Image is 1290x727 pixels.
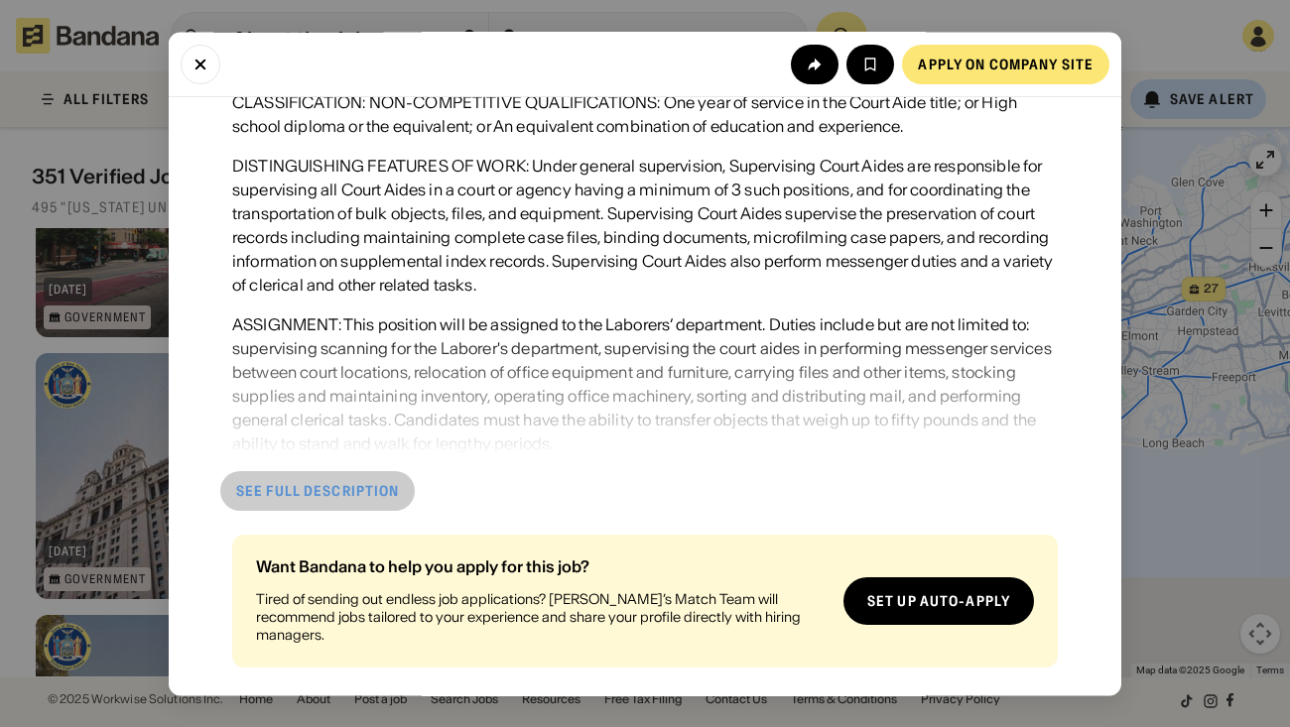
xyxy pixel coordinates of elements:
[867,594,1010,608] div: Set up auto-apply
[181,44,220,83] button: Close
[918,57,1094,70] div: Apply on company site
[256,590,828,645] div: Tired of sending out endless job applications? [PERSON_NAME]’s Match Team will recommend jobs tai...
[232,66,1058,138] div: LOCATION: [US_STATE] COUNTY CLERK’S OFFICE BASE SALARY: $51,923 + $ 4,920 LOCATION PAY CLASSIFICA...
[232,154,1058,297] div: DISTINGUISHING FEATURES OF WORK: Under general supervision, Supervising Court Aides are responsib...
[232,312,1058,455] div: ASSIGNMENT: This position will be assigned to the Laborers’ department. Duties include but are no...
[236,484,399,498] div: See full description
[256,558,828,574] div: Want Bandana to help you apply for this job?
